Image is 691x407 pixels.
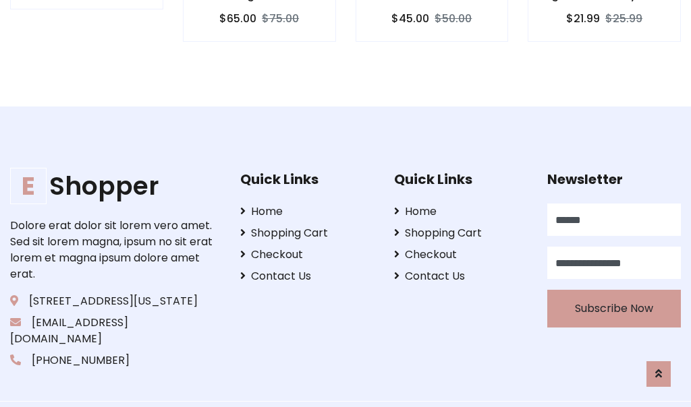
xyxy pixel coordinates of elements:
p: [STREET_ADDRESS][US_STATE] [10,293,219,309]
a: Checkout [394,247,528,263]
h5: Quick Links [394,171,528,187]
span: E [10,168,47,204]
a: Shopping Cart [240,225,374,241]
a: Contact Us [394,268,528,284]
h6: $45.00 [391,12,429,25]
h6: $65.00 [219,12,256,25]
p: Dolore erat dolor sit lorem vero amet. Sed sit lorem magna, ipsum no sit erat lorem et magna ipsu... [10,218,219,282]
h1: Shopper [10,171,219,201]
del: $75.00 [262,11,299,26]
button: Subscribe Now [547,290,681,327]
a: Home [240,204,374,220]
a: EShopper [10,171,219,201]
p: [PHONE_NUMBER] [10,352,219,369]
del: $50.00 [435,11,472,26]
a: Home [394,204,528,220]
a: Contact Us [240,268,374,284]
p: [EMAIL_ADDRESS][DOMAIN_NAME] [10,315,219,347]
a: Checkout [240,247,374,263]
a: Shopping Cart [394,225,528,241]
h6: $21.99 [566,12,600,25]
h5: Newsletter [547,171,681,187]
h5: Quick Links [240,171,374,187]
del: $25.99 [605,11,642,26]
